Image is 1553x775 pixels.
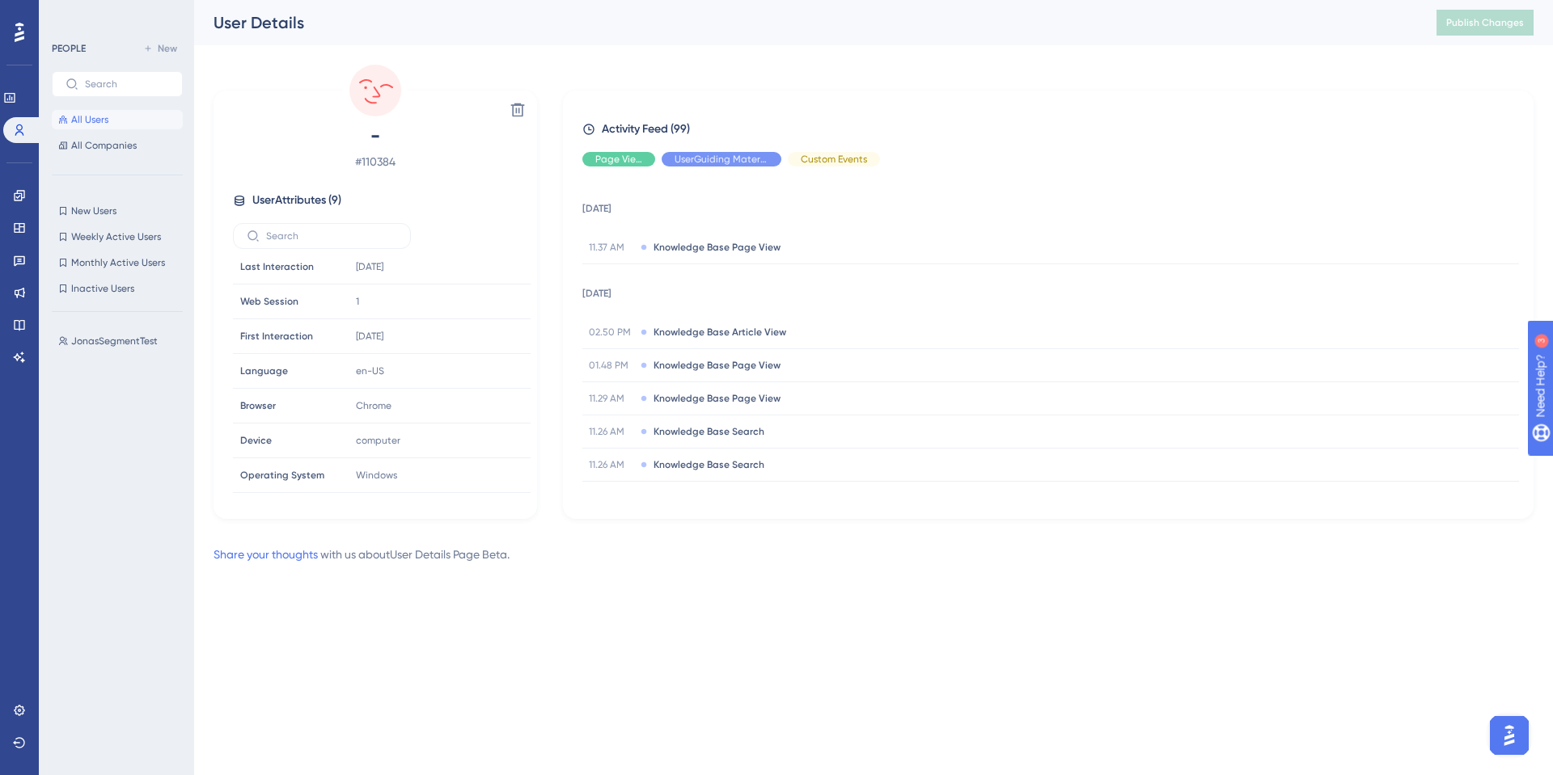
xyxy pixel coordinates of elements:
button: All Companies [52,136,183,155]
input: Search [85,78,169,90]
td: [DATE] [582,264,1519,316]
span: en-US [356,364,384,377]
span: Monthly Active Users [71,256,165,269]
span: 01.48 PM [589,359,634,372]
input: Search [266,230,397,242]
button: Inactive Users [52,279,183,298]
span: Knowledge Base Search [654,458,764,471]
span: Windows [356,469,397,482]
button: Monthly Active Users [52,253,183,272]
span: Weekly Active Users [71,230,161,243]
span: UserGuiding Material [675,153,768,166]
div: 3 [112,8,117,21]
span: First Interaction [240,330,313,343]
time: [DATE] [356,261,383,272]
button: Publish Changes [1437,10,1534,36]
span: 11.29 AM [589,392,634,405]
span: Need Help? [38,4,101,23]
span: Publish Changes [1446,16,1524,29]
div: with us about User Details Page Beta . [214,545,510,564]
span: 11.26 AM [589,491,634,504]
span: Browser [240,399,276,412]
span: Inactive Users [71,282,134,295]
button: JonasSegmentTest [52,331,193,351]
time: [DATE] [356,331,383,342]
span: Operating System [240,469,324,482]
span: Last Interaction [240,260,314,273]
span: Knowledge Base Search [654,425,764,438]
span: Knowledge Base Search [654,491,764,504]
span: computer [356,434,400,447]
span: All Companies [71,139,137,152]
div: User Details [214,11,1396,34]
span: New Users [71,204,116,217]
span: Knowledge Base Article View [654,326,786,339]
span: Knowledge Base Page View [654,359,781,372]
span: Device [240,434,272,447]
span: - [233,123,518,149]
span: 02.50 PM [589,326,634,339]
span: Page View [595,153,642,166]
span: Custom Events [801,153,867,166]
span: Knowledge Base Page View [654,392,781,405]
button: Weekly Active Users [52,227,183,246]
a: Share your thoughts [214,548,318,561]
span: 11.26 AM [589,425,634,438]
span: Knowledge Base Page View [654,241,781,254]
button: New [138,39,183,58]
button: New Users [52,201,183,221]
span: 11.26 AM [589,458,634,471]
span: 11.37 AM [589,241,634,254]
span: New [158,42,177,55]
button: All Users [52,110,183,129]
td: [DATE] [582,179,1519,231]
iframe: UserGuiding AI Assistant Launcher [1485,711,1534,760]
span: Activity Feed (99) [602,120,690,139]
span: Language [240,364,288,377]
span: # 110384 [233,152,518,171]
span: Web Session [240,295,298,308]
span: All Users [71,113,108,126]
span: JonasSegmentTest [71,335,158,347]
span: 1 [356,295,359,308]
div: PEOPLE [52,42,86,55]
span: User Attributes ( 9 ) [252,191,341,210]
span: Chrome [356,399,391,412]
